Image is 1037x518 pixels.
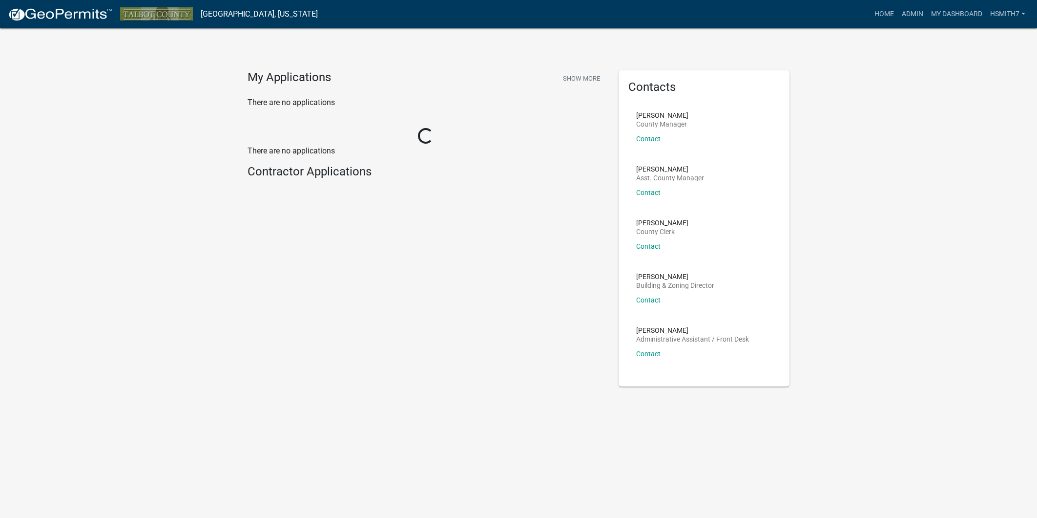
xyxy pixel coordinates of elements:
[628,80,780,94] h5: Contacts
[636,242,661,250] a: Contact
[636,189,661,196] a: Contact
[636,350,661,358] a: Contact
[248,145,604,157] p: There are no applications
[636,336,749,343] p: Administrative Assistant / Front Desk
[559,70,604,86] button: Show More
[636,174,704,181] p: Asst. County Manager
[636,121,688,128] p: County Manager
[636,273,714,280] p: [PERSON_NAME]
[636,166,704,173] p: [PERSON_NAME]
[636,219,688,226] p: [PERSON_NAME]
[201,6,318,22] a: [GEOGRAPHIC_DATA], [US_STATE]
[927,5,986,23] a: My Dashboard
[120,7,193,21] img: Talbot County, Georgia
[986,5,1029,23] a: hsmith7
[636,296,661,304] a: Contact
[248,97,604,108] p: There are no applications
[636,228,688,235] p: County Clerk
[248,165,604,179] h4: Contractor Applications
[898,5,927,23] a: Admin
[636,135,661,143] a: Contact
[636,327,749,334] p: [PERSON_NAME]
[636,112,688,119] p: [PERSON_NAME]
[248,165,604,183] wm-workflow-list-section: Contractor Applications
[248,70,331,85] h4: My Applications
[636,282,714,289] p: Building & Zoning Director
[871,5,898,23] a: Home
